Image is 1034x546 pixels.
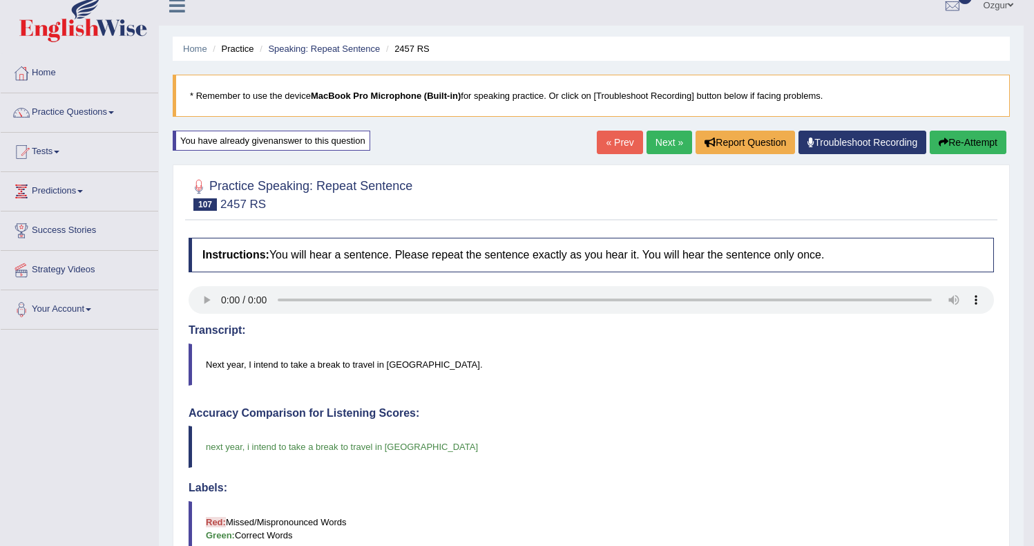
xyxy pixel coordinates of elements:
a: Strategy Videos [1,251,158,285]
h4: Accuracy Comparison for Listening Scores: [189,407,994,420]
b: MacBook Pro Microphone (Built-in) [311,91,461,101]
a: Your Account [1,290,158,325]
li: 2457 RS [383,42,430,55]
a: Troubleshoot Recording [798,131,926,154]
a: « Prev [597,131,642,154]
h4: Labels: [189,482,994,494]
b: Red: [206,517,226,527]
h4: Transcript: [189,324,994,337]
h2: Practice Speaking: Repeat Sentence [189,176,412,211]
small: 2457 RS [220,198,266,211]
span: 107 [193,198,217,211]
a: Practice Questions [1,93,158,128]
a: Predictions [1,172,158,207]
a: Home [1,54,158,88]
a: Home [183,44,207,54]
a: Next » [647,131,692,154]
b: Instructions: [202,249,269,261]
h4: You will hear a sentence. Please repeat the sentence exactly as you hear it. You will hear the se... [189,238,994,272]
a: Success Stories [1,211,158,246]
li: Practice [209,42,253,55]
a: Speaking: Repeat Sentence [268,44,380,54]
button: Re-Attempt [930,131,1006,154]
button: Report Question [696,131,795,154]
blockquote: Next year, I intend to take a break to travel in [GEOGRAPHIC_DATA]. [189,343,994,386]
span: , [242,442,245,452]
div: You have already given answer to this question [173,131,370,151]
span: next year [206,442,242,452]
span: i intend to take a break to travel in [GEOGRAPHIC_DATA] [247,442,478,452]
blockquote: * Remember to use the device for speaking practice. Or click on [Troubleshoot Recording] button b... [173,75,1010,117]
b: Green: [206,530,235,540]
a: Tests [1,133,158,167]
